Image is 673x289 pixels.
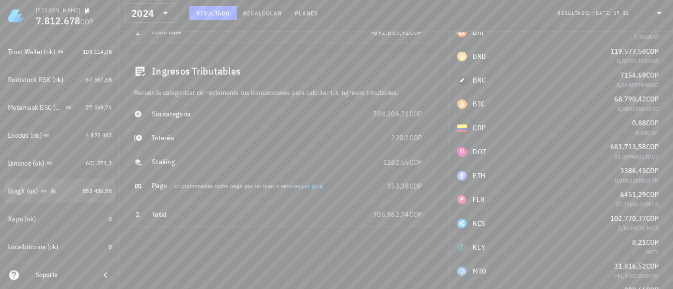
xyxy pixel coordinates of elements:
a: Trust Wallet (ok) 103.114,08 [4,40,116,64]
button: Planes [288,6,325,20]
span: BTC [648,105,659,112]
div: BingX (ok) [8,187,38,195]
span: COP [646,95,659,103]
span: Staking [152,157,175,166]
div: KEY-icon [457,242,467,252]
a: Exodus (ok) 4.125.443 [4,123,116,147]
span: Interés [152,133,174,142]
span: 2 [645,248,648,256]
div: DOT [473,147,486,157]
div: Resultado:[DATE] 17:31 [551,3,671,22]
span: 4.125.443 [86,131,112,139]
div: COP-icon [457,123,467,133]
div: MTO-icon [457,266,467,276]
span: COP [646,262,659,271]
div: KEY [473,242,485,252]
div: MTO [473,266,486,276]
div: Localbitcoins (ok) [8,243,59,251]
span: Recalcular [243,9,282,17]
div: KCS [473,218,485,228]
button: Resultado [189,6,237,20]
a: Metamask BSC (ok) 27.569,74 [4,96,116,119]
span: Resultado [196,9,230,17]
span: 353,38 [387,182,409,191]
span: Total [152,210,167,219]
span: 103.114,08 [83,48,112,55]
span: criptomonedas como pago por un bien o servicio, . [174,182,324,190]
span: 119.577,58 [610,47,646,56]
span: 553.436,88 [83,187,112,194]
a: Binance (ok) 601.271,3 [4,151,116,175]
div: Ingresos Tributables [126,55,436,87]
span: 6451,29 [620,190,646,199]
span: KCS [648,224,659,232]
span: FLR [649,200,659,208]
span: DOT [648,153,659,160]
span: COP [646,71,659,80]
span: COP [647,129,659,136]
div: [DATE] 17:31 [593,8,629,18]
a: BingX (ok) 553.436,88 [4,179,116,203]
span: 31.816,52 [614,262,646,271]
span: COP [646,190,659,199]
span: 220,1 [391,133,409,142]
span: COP [646,118,659,127]
div: Rootstock RSK (ok) [8,76,64,84]
span: KEY [648,248,659,256]
span: COP [409,133,422,142]
span: BNB [647,57,659,65]
span: Costo base [152,28,182,36]
span: COP [409,210,422,219]
span: COP [646,214,659,223]
div: BAT [473,27,484,37]
span: 705.962,74 [373,210,409,219]
div: 2024 [132,8,154,18]
div: DOT-icon [457,147,467,157]
span: 0 [109,243,112,250]
span: COP [409,182,422,191]
span: COP [646,47,659,56]
a: Localbitcoins (ok) 0 [4,235,116,259]
span: BNC [647,81,659,89]
span: 704.206,71 [373,109,409,118]
div: Resultado: [557,6,593,19]
a: Rootstock RSK (ok) 67.567,68 [4,68,116,92]
span: 7.812.678 [36,14,80,27]
div: Exodus (ok) [8,131,42,140]
span: 68.790,42 [614,95,646,103]
div: BNC-icon [457,75,467,85]
span: 57,23654238 [615,200,648,208]
span: 0,00016845 [618,105,648,112]
img: LedgiFi [8,8,24,24]
div: ETH [473,171,485,181]
div: Recuerda categorizar correctamente tus transacciones para calcular tus ingresos tributables. [126,87,436,98]
div: KCS-icon [457,218,467,228]
div: BAT-icon [457,27,467,37]
span: 0,88 [636,129,647,136]
div: ETH-icon [457,171,467,181]
span: 27.569,74 [86,103,112,111]
div: BNB [473,51,486,61]
span: COP [409,109,422,118]
span: COP [646,166,659,175]
span: 102.770,37 [610,214,646,223]
button: Recalcular [237,6,288,20]
div: BTC-icon [457,99,467,109]
div: Binance (ok) [8,159,44,168]
div: BNB-icon [457,51,467,61]
span: COP [646,238,659,247]
span: BAT [649,33,659,41]
span: 681.713,58 [610,142,646,151]
span: 2,16398313 [618,224,648,232]
span: 23,08960013 [614,153,647,160]
a: ver guía [302,182,323,190]
span: 0,03851435 [617,57,647,65]
span: MTO [647,272,659,280]
span: COP [409,28,422,37]
div: BNC [473,75,486,85]
span: Planes [294,9,318,17]
div: Xapo (ok) [8,215,36,223]
div: Trust Wallet (ok) [8,48,55,56]
span: 7154,69 [620,71,646,80]
span: COP [409,158,422,167]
